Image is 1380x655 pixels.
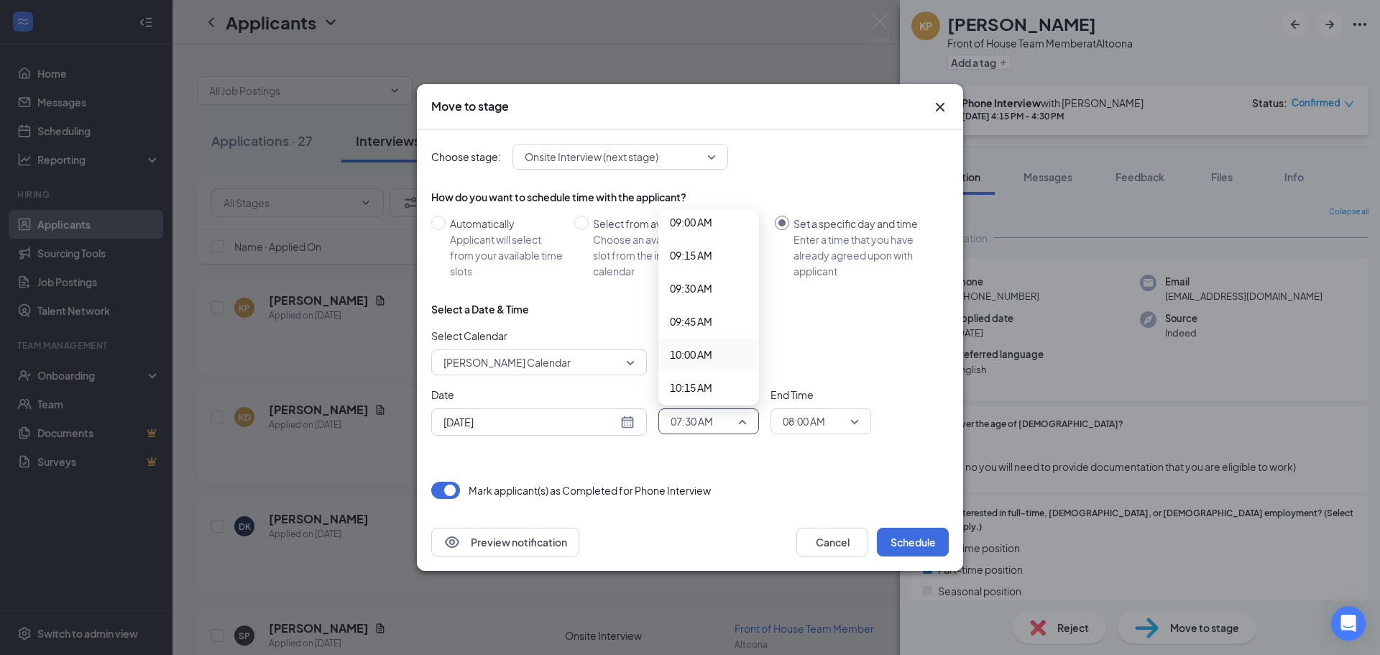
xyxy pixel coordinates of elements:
[431,528,579,556] button: EyePreview notification
[443,352,571,373] span: [PERSON_NAME] Calendar
[469,483,711,498] p: Mark applicant(s) as Completed for Phone Interview
[431,149,501,165] span: Choose stage:
[796,528,868,556] button: Cancel
[431,190,949,204] div: How do you want to schedule time with the applicant?
[670,247,712,263] span: 09:15 AM
[671,411,713,432] span: 07:30 AM
[931,99,949,116] svg: Cross
[525,146,658,168] span: Onsite Interview (next stage)
[593,232,763,279] div: Choose an available day and time slot from the interview lead’s calendar
[877,528,949,556] button: Schedule
[931,99,949,116] button: Close
[431,387,647,403] span: Date
[593,216,763,232] div: Select from availability
[770,387,871,403] span: End Time
[670,214,712,230] span: 09:00 AM
[670,280,712,296] span: 09:30 AM
[783,411,825,432] span: 08:00 AM
[450,232,563,279] div: Applicant will select from your available time slots
[443,533,461,551] svg: Eye
[670,380,712,395] span: 10:15 AM
[431,99,509,114] h3: Move to stage
[670,313,712,329] span: 09:45 AM
[431,302,529,316] div: Select a Date & Time
[443,414,617,430] input: Aug 28, 2025
[450,216,563,232] div: Automatically
[793,232,937,279] div: Enter a time that you have already agreed upon with applicant
[431,328,647,344] span: Select Calendar
[1331,606,1366,641] div: Open Intercom Messenger
[793,216,937,232] div: Set a specific day and time
[670,347,712,362] span: 10:00 AM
